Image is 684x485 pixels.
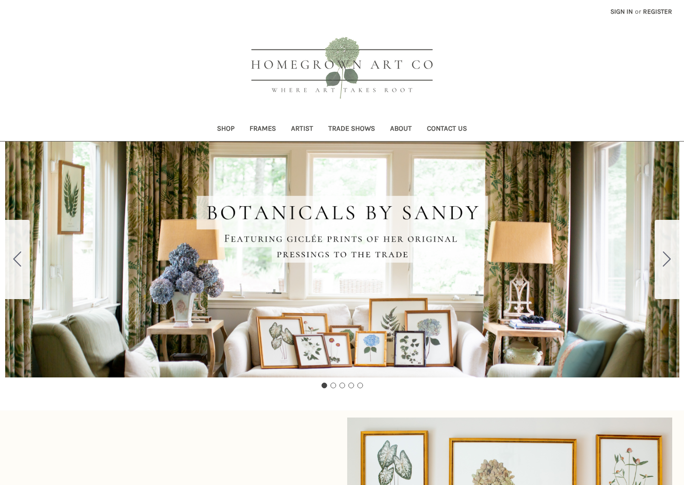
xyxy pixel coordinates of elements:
button: Go to slide 5 [5,220,30,299]
a: Artist [284,118,321,141]
a: Shop [209,118,242,141]
a: About [383,118,419,141]
span: or [634,7,642,17]
a: Trade Shows [321,118,383,141]
button: Go to slide 3 [339,383,345,388]
button: Go to slide 4 [348,383,354,388]
button: Go to slide 2 [330,383,336,388]
a: Frames [242,118,284,141]
button: Go to slide 1 [321,383,327,388]
button: Go to slide 2 [655,220,679,299]
a: Contact Us [419,118,475,141]
img: HOMEGROWN ART CO [236,26,448,111]
button: Go to slide 5 [357,383,363,388]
